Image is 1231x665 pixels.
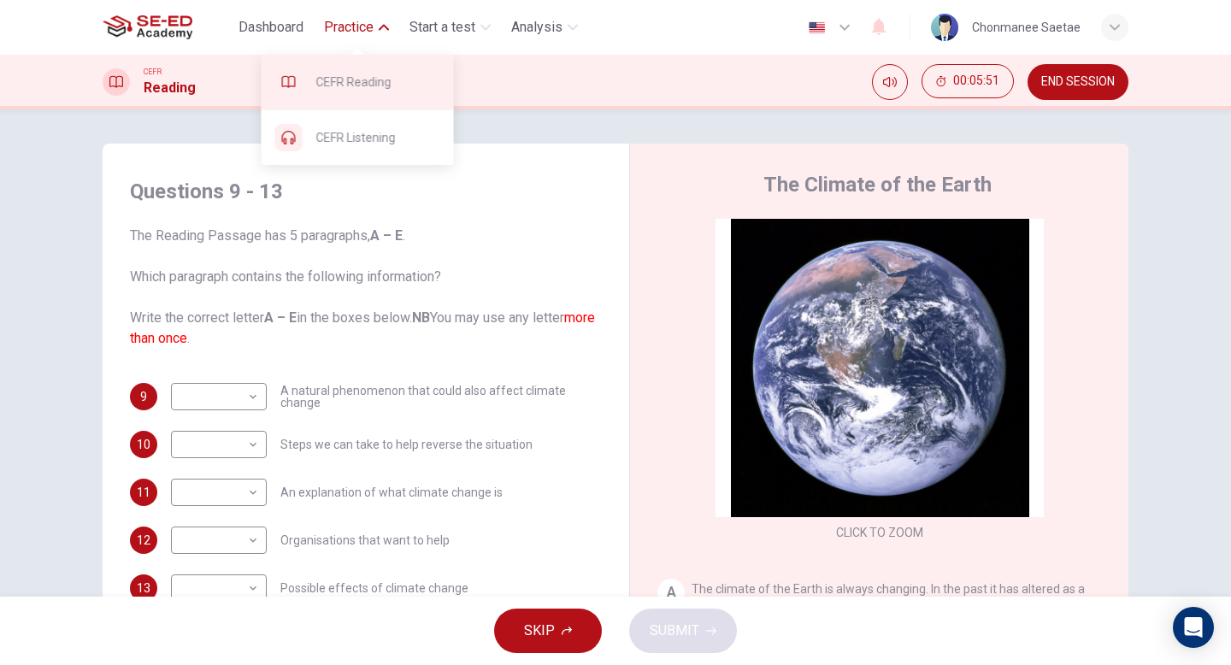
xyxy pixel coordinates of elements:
b: NB [412,309,430,326]
button: SKIP [494,609,602,653]
b: A – E [264,309,297,326]
span: 10 [137,438,150,450]
span: A natural phenomenon that could also affect climate change [280,385,602,409]
button: 00:05:51 [922,64,1014,98]
img: Profile picture [931,14,958,41]
h1: Reading [144,78,196,98]
button: Dashboard [232,12,310,43]
span: An explanation of what climate change is [280,486,503,498]
img: en [806,21,828,34]
span: 9 [140,391,147,403]
span: Organisations that want to help [280,534,450,546]
span: Start a test [409,17,475,38]
span: 13 [137,582,150,594]
span: CEFR Listening [316,127,440,148]
span: Possible effects of climate change [280,582,468,594]
b: A – E [370,227,403,244]
button: Start a test [403,12,498,43]
h4: The Climate of the Earth [763,171,992,198]
div: A [657,579,685,606]
div: CEFR Listening [262,110,454,165]
div: CEFR Reading [262,55,454,109]
img: SE-ED Academy logo [103,10,192,44]
button: Practice [317,12,396,43]
div: Open Intercom Messenger [1173,607,1214,648]
span: 12 [137,534,150,546]
span: Dashboard [239,17,303,38]
span: Practice [324,17,374,38]
div: Mute [872,64,908,100]
span: Analysis [511,17,562,38]
span: CEFR Reading [316,72,440,92]
button: Analysis [504,12,585,43]
span: CEFR [144,66,162,78]
div: Hide [922,64,1014,100]
span: SKIP [524,619,555,643]
span: 11 [137,486,150,498]
div: Chonmanee Saetae [972,17,1081,38]
span: END SESSION [1041,75,1115,89]
button: END SESSION [1028,64,1128,100]
span: 00:05:51 [953,74,999,88]
a: SE-ED Academy logo [103,10,232,44]
span: The Reading Passage has 5 paragraphs, . Which paragraph contains the following information? Write... [130,226,602,349]
span: Steps we can take to help reverse the situation [280,438,533,450]
h4: Questions 9 - 13 [130,178,602,205]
